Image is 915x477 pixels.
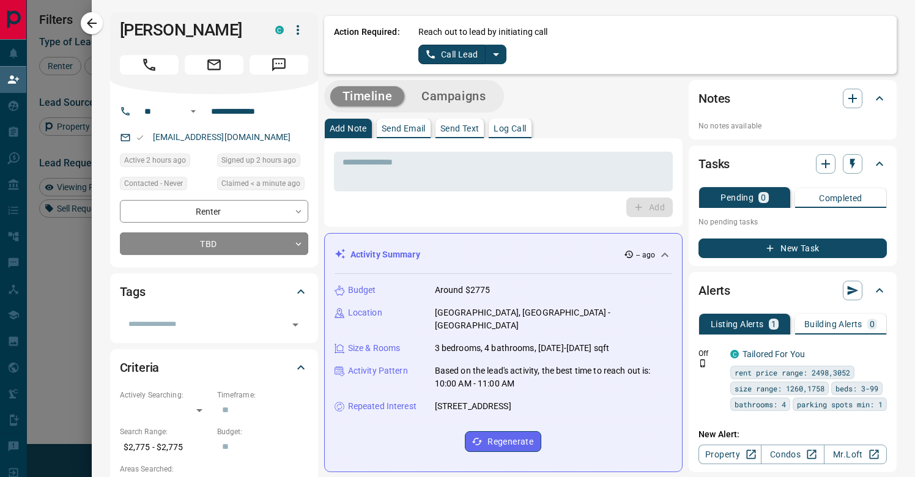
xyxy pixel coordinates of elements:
[797,398,883,410] span: parking spots min: 1
[819,194,862,202] p: Completed
[761,445,824,464] a: Condos
[120,232,308,255] div: TBD
[350,248,420,261] p: Activity Summary
[120,358,160,377] h2: Criteria
[124,154,186,166] span: Active 2 hours ago
[743,349,805,359] a: Tailored For You
[735,382,824,394] span: size range: 1260,1758
[120,390,211,401] p: Actively Searching:
[730,350,739,358] div: condos.ca
[824,445,887,464] a: Mr.Loft
[636,250,655,261] p: -- ago
[335,243,672,266] div: Activity Summary-- ago
[418,45,486,64] button: Call Lead
[698,120,887,131] p: No notes available
[698,428,887,441] p: New Alert:
[186,104,201,119] button: Open
[440,124,480,133] p: Send Text
[698,213,887,231] p: No pending tasks
[136,133,144,142] svg: Email Valid
[698,348,723,359] p: Off
[761,193,766,202] p: 0
[698,149,887,179] div: Tasks
[835,382,878,394] span: beds: 3-99
[698,281,730,300] h2: Alerts
[698,154,730,174] h2: Tasks
[698,359,707,368] svg: Push Notification Only
[698,89,730,108] h2: Notes
[348,284,376,297] p: Budget
[435,306,672,332] p: [GEOGRAPHIC_DATA], [GEOGRAPHIC_DATA] - [GEOGRAPHIC_DATA]
[120,437,211,457] p: $2,775 - $2,775
[348,342,401,355] p: Size & Rooms
[698,276,887,305] div: Alerts
[698,445,761,464] a: Property
[804,320,862,328] p: Building Alerts
[771,320,776,328] p: 1
[698,239,887,258] button: New Task
[221,177,300,190] span: Claimed < a minute ago
[120,200,308,223] div: Renter
[330,86,405,106] button: Timeline
[435,284,491,297] p: Around $2775
[217,390,308,401] p: Timeframe:
[494,124,526,133] p: Log Call
[120,153,211,171] div: Wed Aug 13 2025
[287,316,304,333] button: Open
[217,426,308,437] p: Budget:
[330,124,367,133] p: Add Note
[721,193,754,202] p: Pending
[250,55,308,75] span: Message
[348,400,417,413] p: Repeated Interest
[465,431,541,452] button: Regenerate
[382,124,426,133] p: Send Email
[120,20,257,40] h1: [PERSON_NAME]
[120,353,308,382] div: Criteria
[120,426,211,437] p: Search Range:
[409,86,498,106] button: Campaigns
[698,84,887,113] div: Notes
[418,45,507,64] div: split button
[120,277,308,306] div: Tags
[334,26,400,64] p: Action Required:
[217,153,308,171] div: Wed Aug 13 2025
[120,55,179,75] span: Call
[275,26,284,34] div: condos.ca
[221,154,296,166] span: Signed up 2 hours ago
[348,364,408,377] p: Activity Pattern
[735,398,786,410] span: bathrooms: 4
[435,364,672,390] p: Based on the lead's activity, the best time to reach out is: 10:00 AM - 11:00 AM
[124,177,183,190] span: Contacted - Never
[120,282,146,301] h2: Tags
[735,366,850,379] span: rent price range: 2498,3052
[711,320,764,328] p: Listing Alerts
[870,320,875,328] p: 0
[185,55,243,75] span: Email
[418,26,548,39] p: Reach out to lead by initiating call
[153,132,291,142] a: [EMAIL_ADDRESS][DOMAIN_NAME]
[435,400,511,413] p: [STREET_ADDRESS]
[435,342,610,355] p: 3 bedrooms, 4 bathrooms, [DATE]-[DATE] sqft
[348,306,382,319] p: Location
[120,464,308,475] p: Areas Searched:
[217,177,308,194] div: Wed Aug 13 2025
